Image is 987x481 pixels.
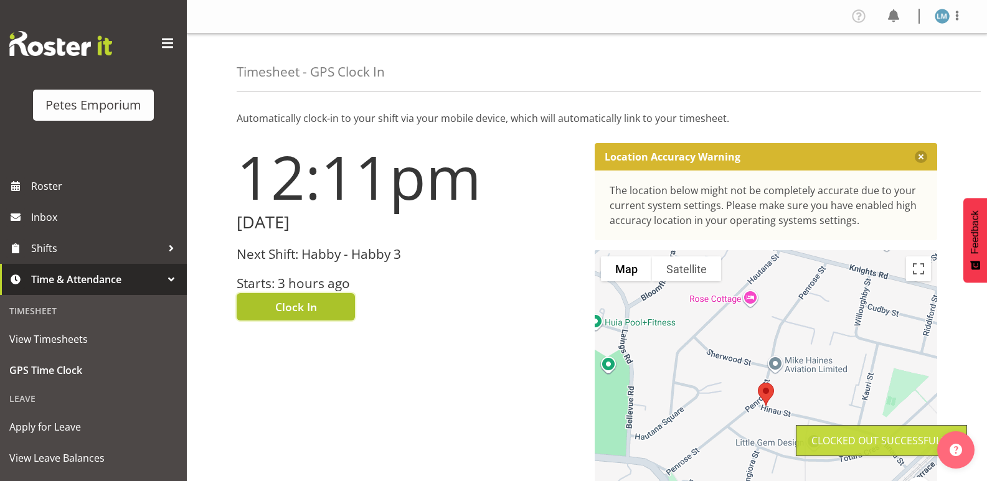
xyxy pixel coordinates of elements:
[652,256,721,281] button: Show satellite imagery
[3,298,184,324] div: Timesheet
[237,276,580,291] h3: Starts: 3 hours ago
[9,449,177,467] span: View Leave Balances
[970,210,981,254] span: Feedback
[31,270,162,289] span: Time & Attendance
[9,31,112,56] img: Rosterit website logo
[237,111,937,126] p: Automatically clock-in to your shift via your mobile device, which will automatically link to you...
[237,247,580,261] h3: Next Shift: Habby - Habby 3
[3,355,184,386] a: GPS Time Clock
[9,361,177,380] span: GPS Time Clock
[3,442,184,474] a: View Leave Balances
[605,151,740,163] p: Location Accuracy Warning
[237,293,355,320] button: Clock In
[237,65,385,79] h4: Timesheet - GPS Clock In
[601,256,652,281] button: Show street map
[9,418,177,436] span: Apply for Leave
[31,177,181,195] span: Roster
[811,433,952,448] div: Clocked out Successfully
[3,386,184,411] div: Leave
[610,183,923,228] div: The location below might not be completely accurate due to your current system settings. Please m...
[45,96,141,114] div: Petes Emporium
[935,9,950,24] img: lianne-morete5410.jpg
[31,239,162,258] span: Shifts
[915,151,927,163] button: Close message
[3,324,184,355] a: View Timesheets
[963,198,987,283] button: Feedback - Show survey
[950,444,962,456] img: help-xxl-2.png
[275,299,317,315] span: Clock In
[3,411,184,442] a: Apply for Leave
[31,208,181,226] span: Inbox
[237,143,580,210] h1: 12:11pm
[237,213,580,232] h2: [DATE]
[906,256,931,281] button: Toggle fullscreen view
[9,330,177,348] span: View Timesheets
